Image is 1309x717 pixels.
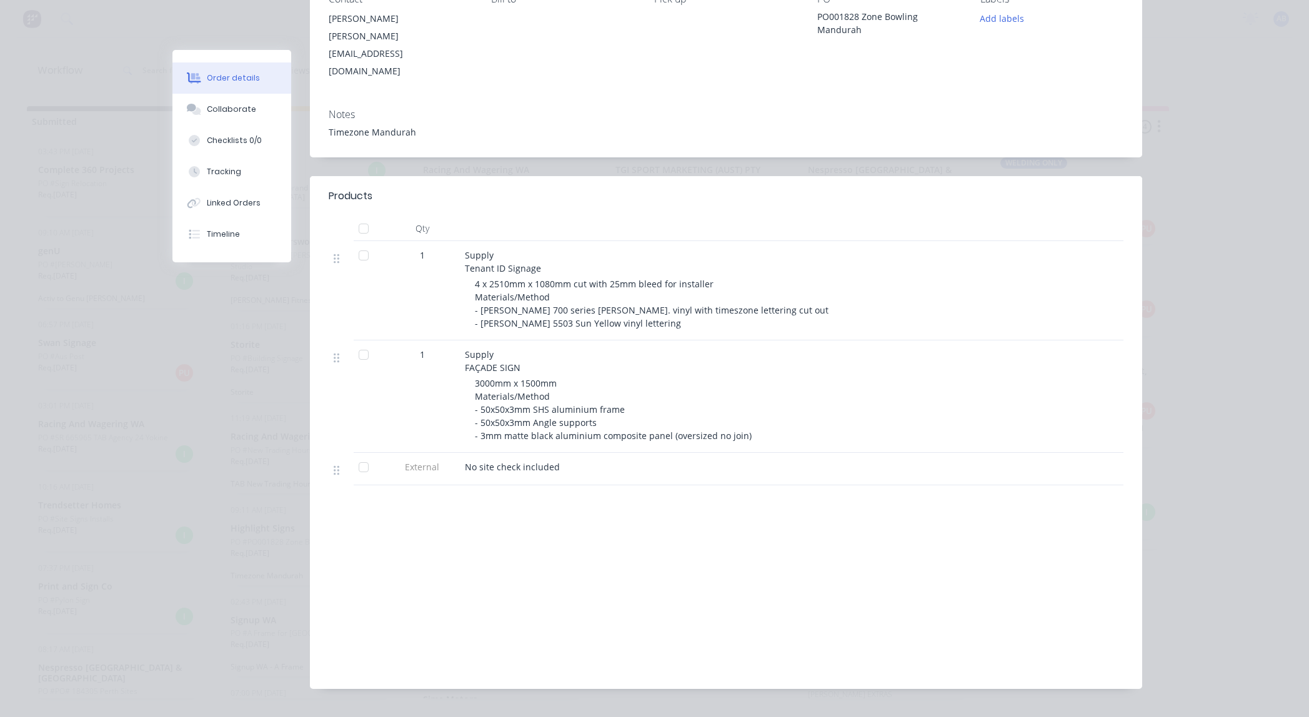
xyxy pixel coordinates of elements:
[172,156,291,187] button: Tracking
[973,10,1031,27] button: Add labels
[207,104,256,115] div: Collaborate
[172,187,291,219] button: Linked Orders
[465,249,541,274] span: Supply Tenant ID Signage
[475,377,752,442] span: 3000mm x 1500mm Materials/Method - 50x50x3mm SHS aluminium frame - 50x50x3mm Angle supports - 3mm...
[172,125,291,156] button: Checklists 0/0
[207,166,241,177] div: Tracking
[329,189,372,204] div: Products
[207,72,260,84] div: Order details
[329,10,472,27] div: [PERSON_NAME]
[420,249,425,262] span: 1
[475,278,829,329] span: 4 x 2510mm x 1080mm cut with 25mm bleed for installer Materials/Method - [PERSON_NAME] 700 series...
[172,62,291,94] button: Order details
[207,135,262,146] div: Checklists 0/0
[420,348,425,361] span: 1
[329,126,1123,139] div: Timezone Mandurah
[390,460,455,473] span: External
[385,216,460,241] div: Qty
[207,229,240,240] div: Timeline
[465,461,560,473] span: No site check included
[465,349,520,373] span: Supply FAÇADE SIGN
[329,109,1123,121] div: Notes
[817,10,960,36] div: PO001828 Zone Bowling Mandurah
[329,27,472,80] div: [PERSON_NAME][EMAIL_ADDRESS][DOMAIN_NAME]
[207,197,261,209] div: Linked Orders
[172,219,291,250] button: Timeline
[329,10,472,80] div: [PERSON_NAME][PERSON_NAME][EMAIL_ADDRESS][DOMAIN_NAME]
[172,94,291,125] button: Collaborate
